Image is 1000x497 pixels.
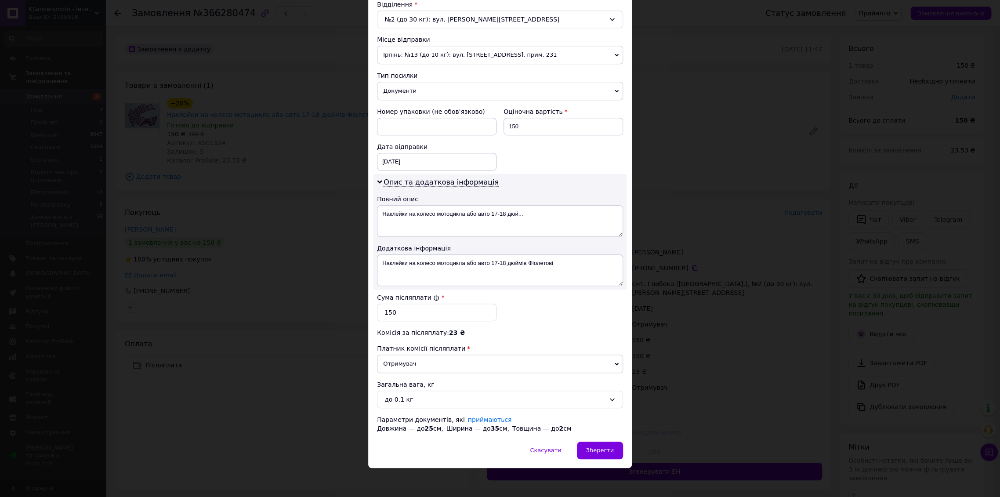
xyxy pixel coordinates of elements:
span: 35 [490,425,499,432]
div: Загальна вага, кг [377,380,623,389]
a: приймаються [468,416,512,423]
span: 23 ₴ [449,329,465,336]
span: Ірпінь: №13 (до 10 кг): вул. [STREET_ADDRESS], прим. 231 [377,46,623,64]
div: Номер упаковки (не обов'язково) [377,107,496,116]
textarea: Наклейки на колесо мотоцикла або авто 17-18 дюймів Фіолетові [377,254,623,286]
div: Оціночна вартість [504,107,623,116]
div: Дата відправки [377,142,496,151]
span: Скасувати [530,447,561,453]
span: Отримувач [377,355,623,373]
span: Опис та додаткова інформація [384,178,499,187]
span: Документи [377,82,623,100]
div: Комісія за післяплату: [377,328,623,337]
label: Сума післяплати [377,294,439,301]
span: Платник комісії післяплати [377,345,465,352]
span: 25 [424,425,433,432]
span: Тип посилки [377,72,417,79]
div: до 0.1 кг [384,395,605,404]
textarea: Наклейки на колесо мотоцикла або авто 17-18 дюй... [377,205,623,237]
span: Зберегти [586,447,614,453]
div: Додаткова інформація [377,244,623,253]
div: Параметри документів, які Довжина — до см, Ширина — до см, Товщина — до см [377,415,623,433]
div: №2 (до 30 кг): вул. [PERSON_NAME][STREET_ADDRESS] [377,11,623,28]
span: 2 [559,425,563,432]
div: Повний опис [377,195,623,203]
span: Місце відправки [377,36,430,43]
